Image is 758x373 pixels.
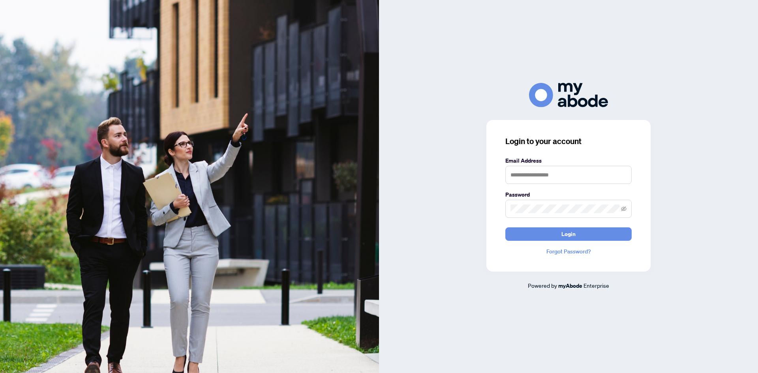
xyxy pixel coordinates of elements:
span: eye-invisible [621,206,627,212]
span: Enterprise [584,282,609,289]
a: Forgot Password? [505,247,632,256]
h3: Login to your account [505,136,632,147]
button: Login [505,227,632,241]
img: ma-logo [529,83,608,107]
a: myAbode [558,281,582,290]
span: Login [561,228,576,240]
span: Powered by [528,282,557,289]
label: Email Address [505,156,632,165]
label: Password [505,190,632,199]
